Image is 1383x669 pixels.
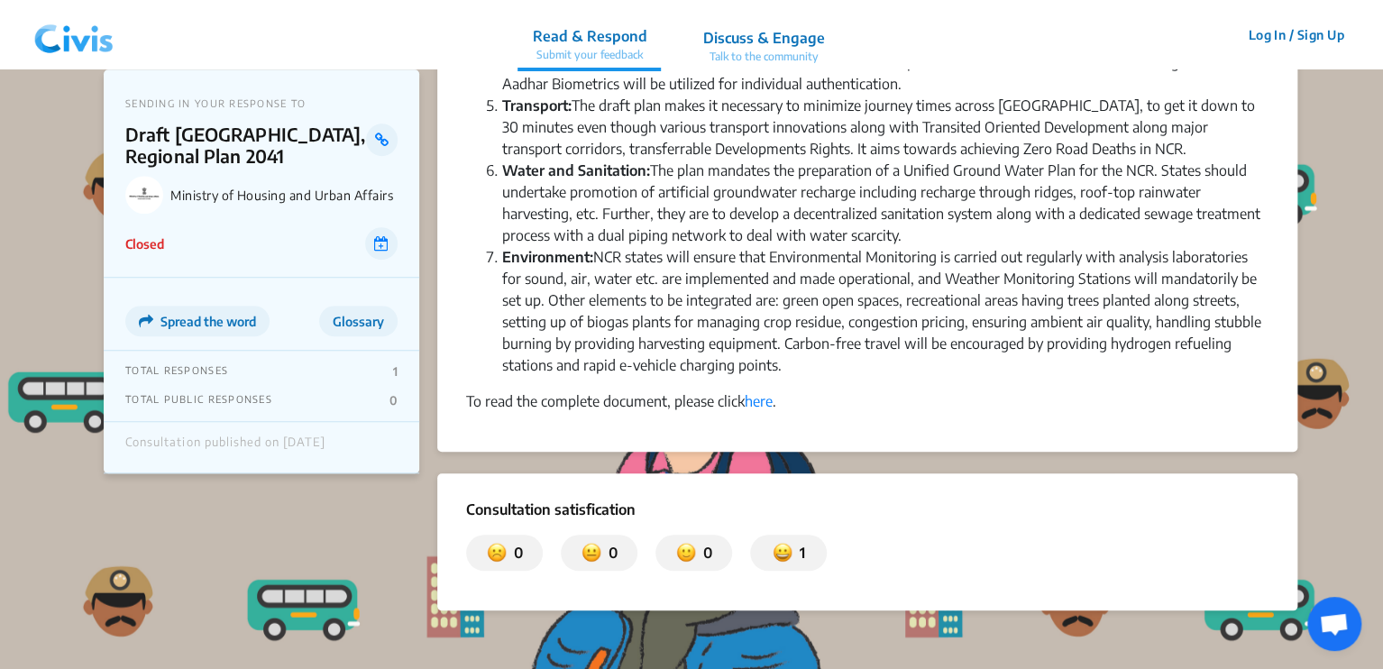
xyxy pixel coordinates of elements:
[170,188,398,203] p: Ministry of Housing and Urban Affairs
[502,248,593,266] b: Environment:
[507,542,523,564] p: 0
[773,542,792,564] img: satisfied.svg
[502,96,572,115] b: Transport:
[582,542,601,564] img: somewhat_dissatisfied.svg
[487,542,507,564] img: dissatisfied.svg
[125,234,164,253] p: Closed
[333,314,384,329] span: Glossary
[393,364,398,379] p: 1
[532,47,646,63] p: Submit your feedback
[1307,597,1361,651] div: Open chat
[160,314,256,329] span: Spread the word
[389,393,398,408] p: 0
[319,306,398,336] button: Glossary
[466,390,1269,412] p: To read the complete document, please click .
[27,8,121,62] img: navlogo.png
[745,392,773,410] a: here
[792,542,805,564] p: 1
[702,27,824,49] p: Discuss & Engage
[125,176,163,214] img: Ministry of Housing and Urban Affairs logo
[502,246,1269,376] li: NCR states will ensure that Environmental Monitoring is carried out regularly with analysis labor...
[125,435,325,459] div: Consultation published on [DATE]
[702,49,824,65] p: Talk to the community
[696,542,712,564] p: 0
[125,306,270,336] button: Spread the word
[125,124,366,167] p: Draft [GEOGRAPHIC_DATA], Regional Plan 2041
[502,160,1269,246] li: The plan mandates the preparation of a Unified Ground Water Plan for the NCR. States should under...
[125,364,228,379] p: TOTAL RESPONSES
[125,393,272,408] p: TOTAL PUBLIC RESPONSES
[676,542,696,564] img: somewhat_satisfied.svg
[601,542,618,564] p: 0
[466,499,1269,520] p: Consultation satisfication
[502,161,650,179] b: Water and Sanitation:
[502,95,1269,160] li: The draft plan makes it necessary to minimize journey times across [GEOGRAPHIC_DATA], to get it d...
[532,25,646,47] p: Read & Respond
[125,97,398,109] p: SENDING IN YOUR RESPONSE TO
[1236,21,1356,49] button: Log In / Sign Up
